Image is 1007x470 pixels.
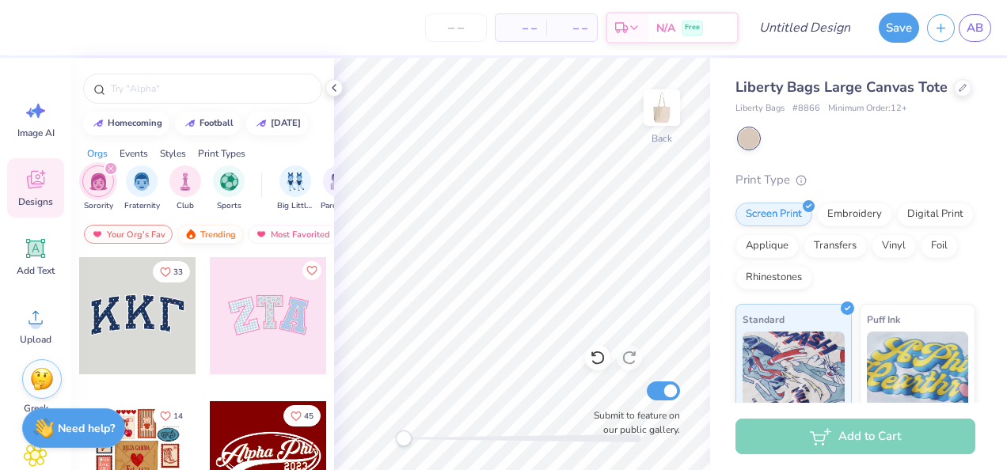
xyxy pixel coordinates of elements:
span: Fraternity [124,200,160,212]
button: filter button [277,165,313,212]
div: Back [652,131,672,146]
span: Standard [743,311,785,328]
button: [DATE] [246,112,308,135]
span: Sorority [84,200,113,212]
div: Your Org's Fav [84,225,173,244]
span: Sports [217,200,241,212]
button: filter button [169,165,201,212]
span: Add Text [17,264,55,277]
div: football [199,119,234,127]
button: Like [283,405,321,426]
img: Club Image [177,172,194,191]
span: AB [967,19,983,37]
button: homecoming [83,112,169,135]
button: filter button [213,165,245,212]
div: Rhinestones [735,266,812,290]
div: Digital Print [897,203,974,226]
div: Styles [160,146,186,161]
div: Vinyl [872,234,916,258]
div: Applique [735,234,799,258]
div: filter for Big Little Reveal [277,165,313,212]
img: Parent's Weekend Image [330,172,348,191]
span: # 8866 [792,102,820,116]
span: 33 [173,268,183,276]
div: halloween [271,119,301,127]
button: filter button [124,165,160,212]
a: AB [959,14,991,42]
div: filter for Sorority [82,165,114,212]
img: trend_line.gif [255,119,268,128]
span: Parent's Weekend [321,200,357,212]
img: Fraternity Image [133,172,150,191]
img: most_fav.gif [255,229,268,240]
div: Embroidery [817,203,892,226]
div: Foil [921,234,958,258]
span: Minimum Order: 12 + [828,102,907,116]
div: Most Favorited [248,225,337,244]
span: – – [505,20,537,36]
span: Designs [18,195,53,208]
div: Print Types [198,146,245,161]
div: Trending [177,225,243,244]
img: most_fav.gif [91,229,104,240]
button: Like [153,405,190,426]
span: Big Little Reveal [277,200,313,212]
img: Standard [743,332,845,411]
span: N/A [656,20,675,36]
img: Big Little Reveal Image [287,172,304,191]
img: Sports Image [220,172,238,191]
input: Untitled Design [747,12,863,44]
div: filter for Sports [213,165,245,212]
div: Print Type [735,171,975,189]
div: homecoming [108,119,162,127]
button: Save [879,13,919,43]
span: Club [177,200,194,212]
input: – – [425,13,487,42]
img: Back [646,92,678,123]
img: Sorority Image [89,172,108,191]
span: Liberty Bags Large Canvas Tote [735,78,948,97]
div: Events [120,146,148,161]
img: trend_line.gif [184,119,196,128]
button: filter button [321,165,357,212]
span: Liberty Bags [735,102,785,116]
span: 14 [173,412,183,420]
img: Puff Ink [867,332,969,411]
div: Transfers [804,234,867,258]
span: Upload [20,333,51,346]
div: Screen Print [735,203,812,226]
button: filter button [82,165,114,212]
img: trend_line.gif [92,119,104,128]
span: 45 [304,412,313,420]
div: filter for Parent's Weekend [321,165,357,212]
div: Accessibility label [396,430,412,446]
span: Free [685,22,700,33]
strong: Need help? [58,421,115,436]
span: – – [556,20,587,36]
span: Puff Ink [867,311,900,328]
img: trending.gif [184,229,197,240]
span: Image AI [17,127,55,139]
label: Submit to feature on our public gallery. [585,408,680,437]
div: Orgs [87,146,108,161]
span: Greek [24,402,48,415]
button: Like [302,261,321,280]
input: Try "Alpha" [109,81,312,97]
div: filter for Club [169,165,201,212]
button: Like [153,261,190,282]
div: filter for Fraternity [124,165,160,212]
button: football [175,112,241,135]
